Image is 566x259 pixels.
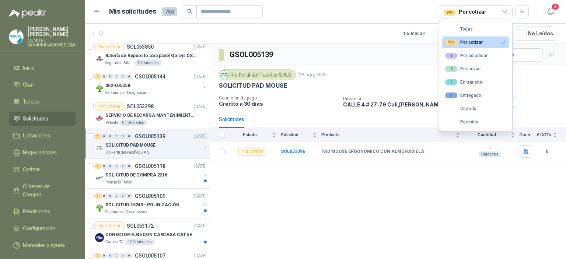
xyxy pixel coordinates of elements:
div: 0 [101,134,107,139]
a: Inicio [9,61,76,75]
span: Producto [321,132,454,137]
p: CONECTOR RJ45 CON CARCASA CAT 5E [105,231,192,238]
div: 1 [95,134,101,139]
div: 0 [445,79,457,85]
p: SERVICIO DE RECARGA MANTENIMIENTO Y PRESTAMOS DE EXTINTORES [105,112,197,119]
a: Configuración [9,221,76,235]
div: Por cotizar [95,221,124,230]
div: 0 [108,253,113,258]
div: 1 [95,253,101,258]
div: 1 [95,74,101,79]
button: 2Por enviar [442,63,509,75]
p: Salamanca Oleaginosas SAS [105,90,152,96]
span: 4 [551,3,559,10]
h1: Mis solicitudes [109,6,156,17]
th: Solicitud [281,128,321,142]
span: Remisiones [23,207,50,216]
div: Solicitudes [219,115,244,123]
div: Entregado [445,92,481,98]
span: Solicitudes [23,115,48,123]
div: 0 [101,193,107,199]
span: Inicio [23,64,35,72]
b: 1 [464,146,515,152]
div: 99+ [444,10,456,15]
span: # COTs [537,132,551,137]
div: Unidades [478,151,501,157]
div: 0 [126,74,132,79]
div: 100 Unidades [125,239,155,245]
span: Licitaciones [23,132,50,140]
div: 2 [445,66,457,72]
button: 99+Por cotizar [442,36,509,48]
div: 0 [120,74,126,79]
th: Producto [321,128,464,142]
span: Cantidad [464,132,509,137]
div: En tránsito [445,79,482,85]
a: Cotizar [9,162,76,176]
span: Configuración [23,224,55,232]
a: Por cotizarSOL053850[DATE] Company LogoBatería de Repuesto para panel Qolsys QS9302Seguridad Atla... [85,39,210,69]
div: 0 [126,134,132,139]
img: Company Logo [95,144,104,153]
div: 10 Unidades [134,60,162,66]
a: Chat [9,78,76,92]
div: 0 [114,74,119,79]
div: Por cotizar [238,147,267,156]
p: 002-005258 [105,82,130,89]
a: Licitaciones [9,129,76,143]
button: No Leídos [514,27,557,41]
p: Dirección [343,96,500,101]
p: SOL053850 [127,44,154,49]
p: SOLICITUD PAD MOUSE [219,82,287,90]
b: SOL053396 [281,149,305,154]
p: SOLICITUD #5249 - POLINIZACIÓN [105,202,179,209]
div: 1 [95,193,101,199]
img: Company Logo [95,174,104,182]
a: Manuales y ayuda [9,238,76,252]
a: Por cotizarSOL053398[DATE] Company LogoSERVICIO DE RECARGA MANTENIMIENTO Y PRESTAMOS DE EXTINTORE... [85,99,210,129]
p: Condición de pago [219,95,337,101]
th: # COTs [537,128,566,142]
div: 1 [95,164,101,169]
span: Solicitud [281,132,311,137]
span: Órdenes de Compra [23,182,69,199]
p: GSOL005107 [135,253,165,258]
button: Recibido [442,116,509,128]
p: CALLE 4 # 27-79 Cali , [PERSON_NAME][GEOGRAPHIC_DATA] [343,101,500,108]
button: Cerrado [442,103,509,115]
p: Salamanca Oleaginosas SAS [105,209,152,215]
p: SUMITEC COMUNICACIONES SAS [28,38,76,47]
div: Por enviar [445,66,481,72]
div: 81 Unidades [119,120,147,126]
th: Cantidad [464,128,520,142]
a: Tareas [9,95,76,109]
span: 750 [162,7,177,16]
p: 26 ago, 2025 [299,71,327,78]
p: Panela El Trébol [105,179,132,185]
span: Chat [23,81,34,89]
p: Crédito a 30 días [219,101,337,107]
span: Estado [229,132,270,137]
div: Por cotizar [444,8,486,16]
div: 0 [120,134,126,139]
img: Company Logo [9,30,23,44]
img: Company Logo [95,233,104,242]
div: 1 - 50 de 533 [403,28,448,39]
p: [DATE] [194,73,207,80]
p: Seguridad Atlas [105,60,133,66]
span: Tareas [23,98,39,106]
span: Cotizar [23,165,40,174]
div: Rio Fertil del Pacífico S.A.S. [219,69,296,80]
div: Por cotizar [95,102,124,111]
p: GSOL005139 [135,134,165,139]
p: SOL053398 [127,104,154,109]
span: Negociaciones [23,148,57,157]
img: Company Logo [95,114,104,123]
a: 1 0 0 0 0 0 GSOL005139[DATE] Company LogoSOLICITUD PAD MOUSERio Fertil del Pacífico S.A.S. [95,132,208,155]
div: 0 [126,253,132,258]
button: 0En tránsito [442,76,509,88]
div: 0 [101,253,107,258]
div: 0 [114,134,119,139]
div: 0 [445,92,457,98]
div: 0 [126,164,132,169]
